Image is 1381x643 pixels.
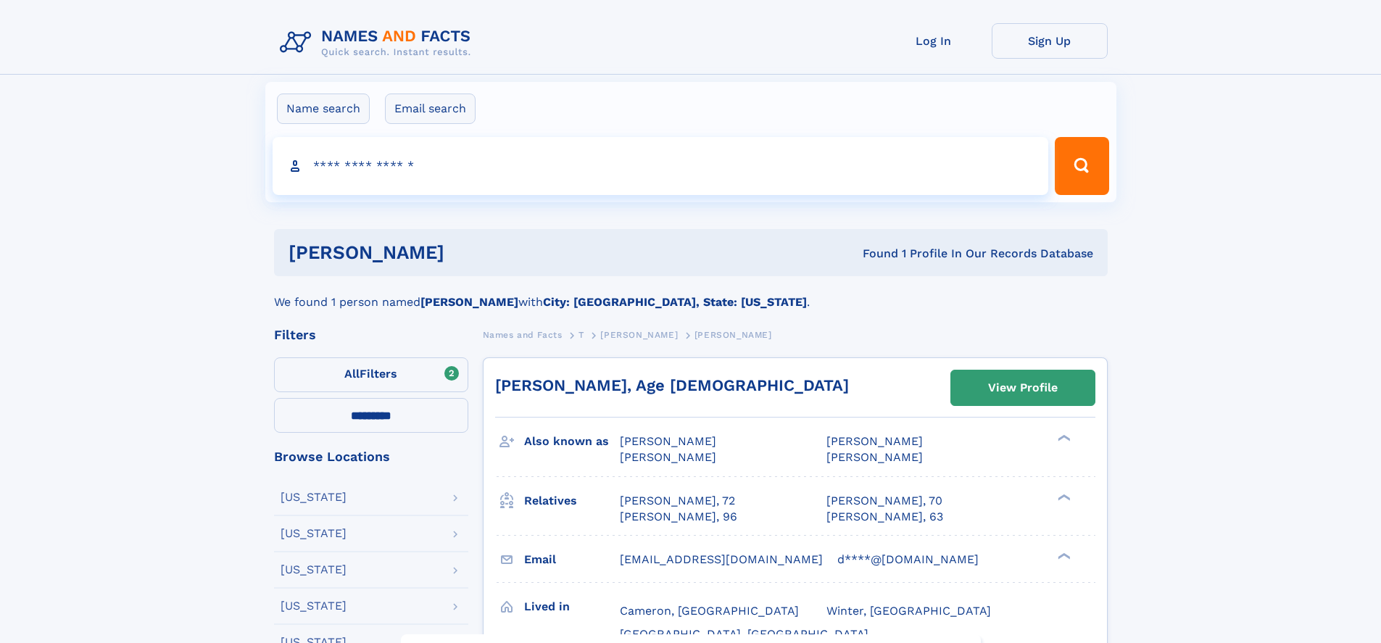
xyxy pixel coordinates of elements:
span: [PERSON_NAME] [620,434,716,448]
a: Sign Up [992,23,1108,59]
span: [PERSON_NAME] [826,450,923,464]
div: [US_STATE] [281,600,347,612]
div: Found 1 Profile In Our Records Database [653,246,1093,262]
img: Logo Names and Facts [274,23,483,62]
span: [PERSON_NAME] [826,434,923,448]
div: View Profile [988,371,1058,405]
span: [GEOGRAPHIC_DATA], [GEOGRAPHIC_DATA] [620,627,868,641]
div: ❯ [1054,551,1071,560]
h3: Email [524,547,620,572]
div: Filters [274,328,468,341]
div: We found 1 person named with . [274,276,1108,311]
input: search input [273,137,1049,195]
div: ❯ [1054,433,1071,443]
a: [PERSON_NAME], Age [DEMOGRAPHIC_DATA] [495,376,849,394]
div: ❯ [1054,492,1071,502]
h3: Also known as [524,429,620,454]
span: [PERSON_NAME] [600,330,678,340]
div: [US_STATE] [281,491,347,503]
a: [PERSON_NAME] [600,325,678,344]
a: View Profile [951,370,1095,405]
span: [PERSON_NAME] [620,450,716,464]
label: Filters [274,357,468,392]
b: City: [GEOGRAPHIC_DATA], State: [US_STATE] [543,295,807,309]
a: [PERSON_NAME], 72 [620,493,735,509]
h3: Relatives [524,489,620,513]
a: [PERSON_NAME], 96 [620,509,737,525]
div: [US_STATE] [281,564,347,576]
a: [PERSON_NAME], 70 [826,493,942,509]
span: Winter, [GEOGRAPHIC_DATA] [826,604,991,618]
a: [PERSON_NAME], 63 [826,509,943,525]
a: Log In [876,23,992,59]
span: Cameron, [GEOGRAPHIC_DATA] [620,604,799,618]
h1: [PERSON_NAME] [289,244,654,262]
label: Name search [277,94,370,124]
span: [PERSON_NAME] [694,330,772,340]
span: [EMAIL_ADDRESS][DOMAIN_NAME] [620,552,823,566]
span: All [344,367,360,381]
a: T [578,325,584,344]
label: Email search [385,94,476,124]
span: T [578,330,584,340]
b: [PERSON_NAME] [420,295,518,309]
a: Names and Facts [483,325,563,344]
button: Search Button [1055,137,1108,195]
div: Browse Locations [274,450,468,463]
h3: Lived in [524,594,620,619]
div: [US_STATE] [281,528,347,539]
